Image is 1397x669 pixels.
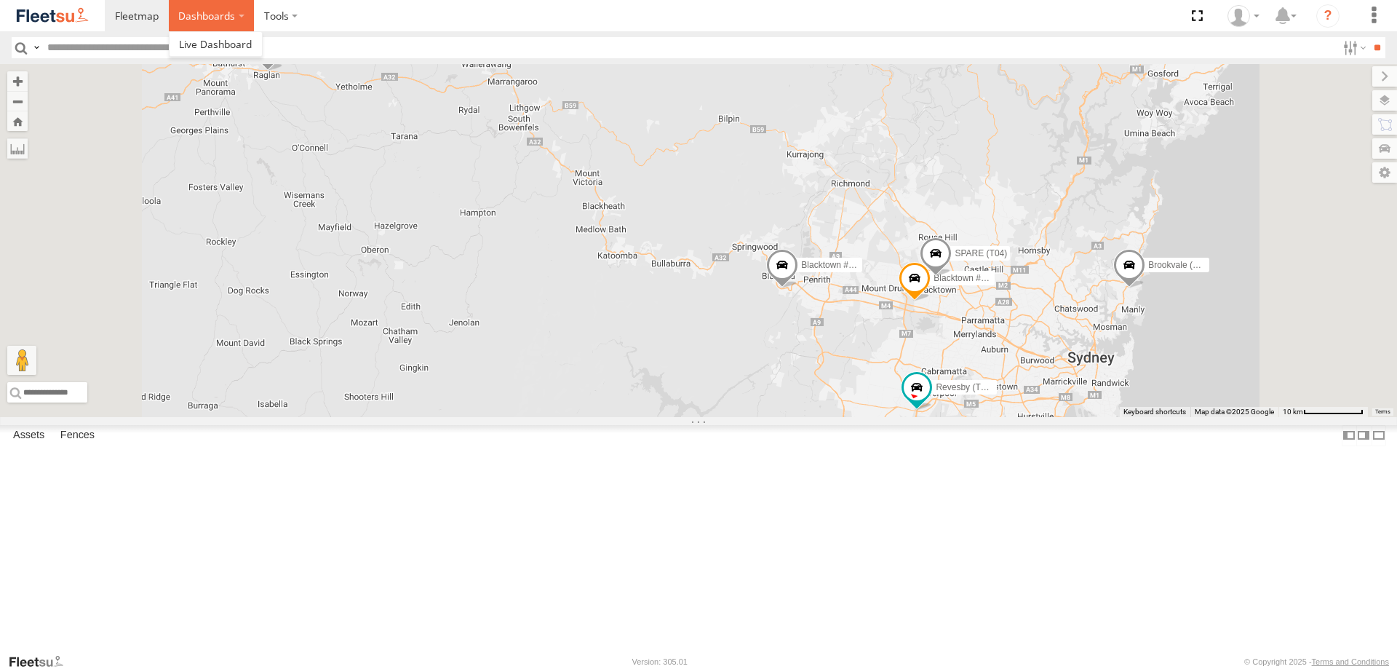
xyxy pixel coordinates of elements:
[7,111,28,131] button: Zoom Home
[1372,425,1386,446] label: Hide Summary Table
[31,37,42,58] label: Search Query
[1222,5,1265,27] div: Brett Andersen
[6,425,52,446] label: Assets
[1123,407,1186,417] button: Keyboard shortcuts
[15,6,90,25] img: fleetsu-logo-horizontal.svg
[1312,657,1389,666] a: Terms and Conditions
[1278,407,1368,417] button: Map scale: 10 km per 79 pixels
[1356,425,1371,446] label: Dock Summary Table to the Right
[7,71,28,91] button: Zoom in
[7,138,28,159] label: Measure
[955,248,1007,258] span: SPARE (T04)
[801,260,956,270] span: Blacktown #1 (T09 - [PERSON_NAME])
[1316,4,1340,28] i: ?
[934,272,1088,282] span: Blacktown #2 (T05 - [PERSON_NAME])
[7,346,36,375] button: Drag Pegman onto the map to open Street View
[1337,37,1369,58] label: Search Filter Options
[7,91,28,111] button: Zoom out
[1195,408,1274,416] span: Map data ©2025 Google
[53,425,102,446] label: Fences
[8,654,75,669] a: Visit our Website
[1342,425,1356,446] label: Dock Summary Table to the Left
[1375,409,1390,415] a: Terms
[1283,408,1303,416] span: 10 km
[1148,260,1290,270] span: Brookvale (T10 - [PERSON_NAME])
[1372,162,1397,183] label: Map Settings
[632,657,688,666] div: Version: 305.01
[936,381,1072,392] span: Revesby (T07 - [PERSON_NAME])
[1244,657,1389,666] div: © Copyright 2025 -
